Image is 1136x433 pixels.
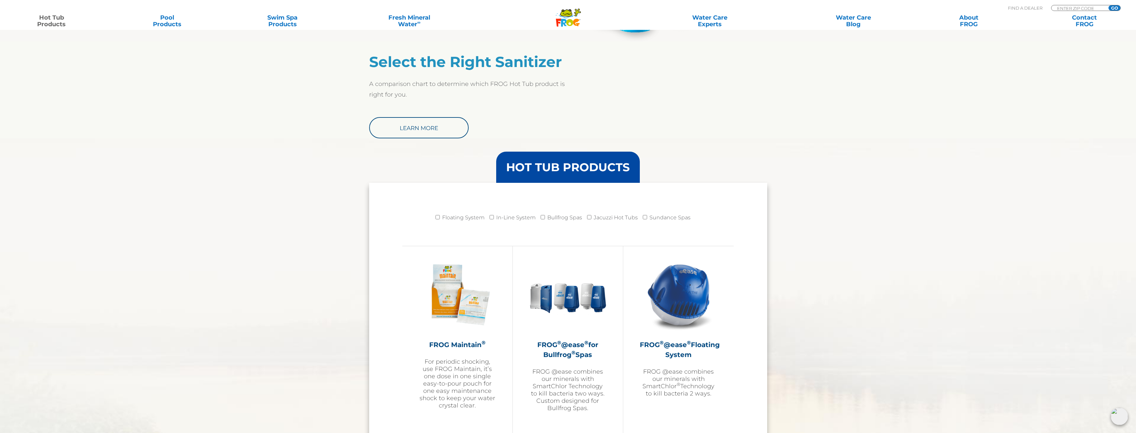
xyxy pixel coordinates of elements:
label: Sundance Spas [649,211,691,224]
label: Bullfrog Spas [547,211,582,224]
label: In-Line System [496,211,536,224]
h3: HOT TUB PRODUCTS [506,162,630,173]
p: FROG @ease combines our minerals with SmartChlor Technology to kill bacteria two ways. Custom des... [529,368,606,412]
p: For periodic shocking, use FROG Maintain, it’s one dose in one single easy-to-pour pouch for one ... [419,358,496,409]
sup: ® [571,349,575,356]
a: PoolProducts [122,14,212,28]
a: FROG®@ease®for Bullfrog®SpasFROG @ease combines our minerals with SmartChlor Technology to kill b... [529,256,606,429]
img: bullfrog-product-hero-300x300.png [529,256,606,333]
sup: ® [660,339,664,346]
a: Learn More [369,117,469,138]
sup: ® [687,339,691,346]
p: FROG @ease combines our minerals with SmartChlor Technology to kill bacteria 2 ways. [640,368,717,397]
sup: ∞ [417,20,421,25]
h2: Select the Right Sanitizer [369,53,568,70]
sup: ® [584,339,588,346]
h2: FROG @ease for Bullfrog Spas [529,340,606,360]
input: Zip Code Form [1056,5,1101,11]
p: A comparison chart to determine which FROG Hot Tub product is right for you. [369,79,568,100]
img: Frog_Maintain_Hero-2-v2-300x300.png [419,256,496,333]
a: Hot TubProducts [7,14,97,28]
a: FROG Maintain®For periodic shocking, use FROG Maintain, it’s one dose in one single easy-to-pour ... [419,256,496,429]
p: Find A Dealer [1008,5,1042,11]
input: GO [1108,5,1120,11]
a: Water CareExperts [637,14,783,28]
h2: FROG @ease Floating System [640,340,717,360]
a: Fresh MineralWater∞ [353,14,466,28]
a: Swim SpaProducts [237,14,327,28]
img: hot-tub-product-atease-system-300x300.png [640,256,717,333]
sup: ® [677,382,680,387]
sup: ® [482,339,486,346]
a: Water CareBlog [809,14,899,28]
label: Jacuzzi Hot Tubs [594,211,638,224]
h2: FROG Maintain [419,340,496,350]
sup: ® [557,339,561,346]
a: AboutFROG [924,14,1014,28]
a: FROG®@ease®Floating SystemFROG @ease combines our minerals with SmartChlor®Technology to kill bac... [640,256,717,429]
a: ContactFROG [1039,14,1129,28]
img: openIcon [1111,408,1128,425]
label: Floating System [442,211,485,224]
